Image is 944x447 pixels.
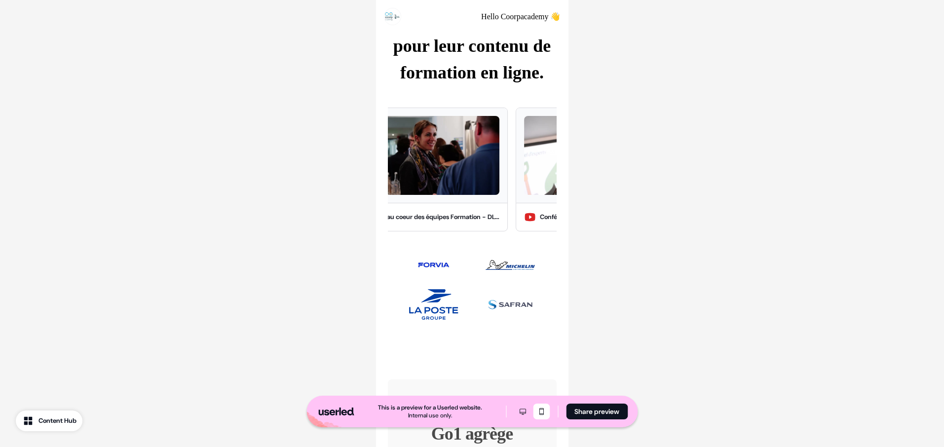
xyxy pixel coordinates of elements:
[359,116,499,195] img: Digital Learning Club 2025
[516,108,673,231] button: Conférence inspirante sur les Green Skills
[533,404,550,419] button: Mobile mode
[566,404,628,419] button: Share preview
[378,404,482,411] div: This is a preview for a Userled website.
[514,404,531,419] button: Desktop mode
[38,416,76,426] div: Content Hub
[351,108,508,231] button: Digital Learning Club 2025L'IA au coeur des équipes Formation - DLC 2025
[408,411,452,419] div: Internal use only.
[375,212,499,222] div: L'IA au coeur des équipes Formation - DLC 2025
[481,11,560,23] p: Hello Coorpacademy 👋
[540,212,661,222] div: Conférence inspirante sur les Green Skills
[16,410,82,431] button: Content Hub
